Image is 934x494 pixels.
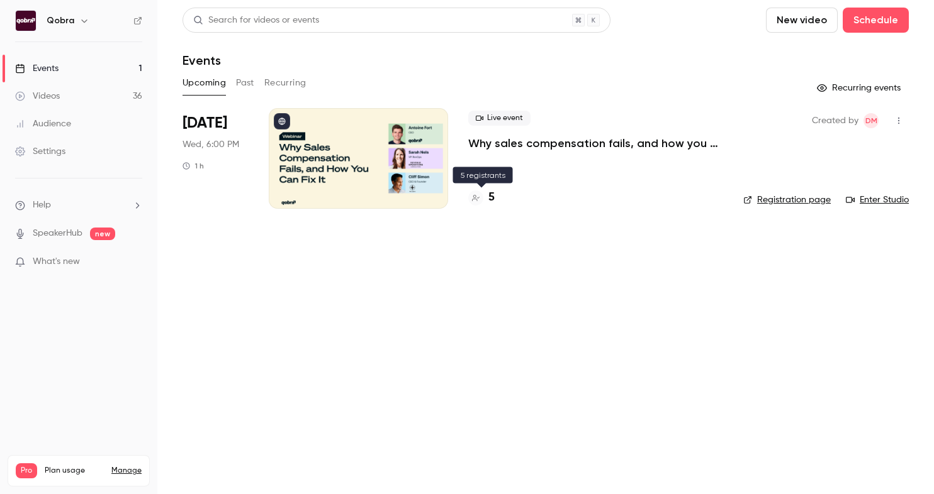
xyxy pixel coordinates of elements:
div: Events [15,62,59,75]
div: Videos [15,90,60,102]
span: Pro [16,463,37,478]
span: What's new [33,255,80,268]
span: Help [33,199,51,212]
a: SpeakerHub [33,227,82,240]
div: 1 h [183,161,204,171]
a: 5 [468,189,495,206]
button: Upcoming [183,73,226,93]
span: Created by [812,113,858,128]
div: Search for videos or events [193,14,319,27]
li: help-dropdown-opener [15,199,142,212]
button: Recurring [264,73,307,93]
div: Settings [15,145,65,158]
a: Why sales compensation fails, and how you can fix it [468,136,723,151]
div: Oct 8 Wed, 6:00 PM (Europe/Paris) [183,108,249,209]
a: Manage [111,466,142,476]
span: [DATE] [183,113,227,133]
iframe: Noticeable Trigger [127,256,142,268]
button: Schedule [843,8,909,33]
h1: Events [183,53,221,68]
a: Registration page [743,194,831,206]
span: Plan usage [45,466,104,476]
button: Past [236,73,254,93]
button: Recurring events [811,78,909,98]
img: Qobra [16,11,36,31]
span: Wed, 6:00 PM [183,138,239,151]
div: Audience [15,118,71,130]
span: Dylan Manceau [864,113,879,128]
span: Live event [468,111,531,126]
a: Enter Studio [846,194,909,206]
h4: 5 [488,189,495,206]
button: New video [766,8,838,33]
span: new [90,228,115,240]
h6: Qobra [47,14,74,27]
span: DM [865,113,877,128]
